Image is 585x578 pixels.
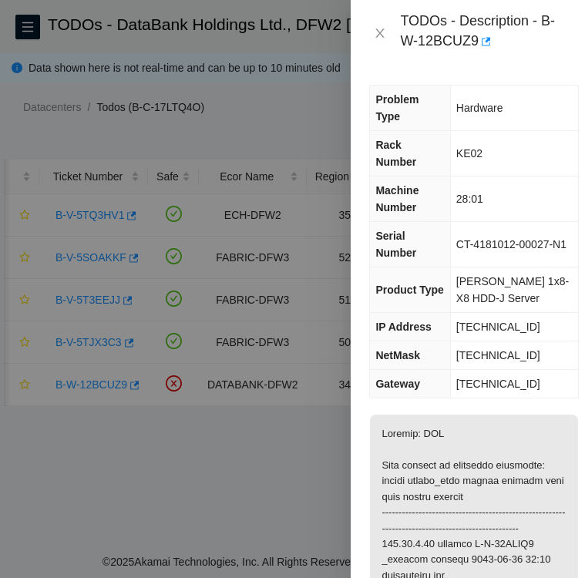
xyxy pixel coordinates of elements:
span: Problem Type [375,93,419,123]
span: CT-4181012-00027-N1 [456,238,567,250]
span: Hardware [456,102,503,114]
span: Serial Number [375,230,416,259]
span: KE02 [456,147,482,160]
span: NetMask [375,349,420,361]
span: IP Address [375,321,431,333]
span: Product Type [375,284,443,296]
div: TODOs - Description - B-W-12BCUZ9 [400,12,567,54]
span: 28:01 [456,193,483,205]
span: [TECHNICAL_ID] [456,321,540,333]
span: close [374,27,386,39]
span: Rack Number [375,139,416,168]
span: [PERSON_NAME] 1x8-X8 HDD-J Server [456,275,569,304]
span: [TECHNICAL_ID] [456,378,540,390]
span: Machine Number [375,184,419,213]
span: Gateway [375,378,420,390]
span: [TECHNICAL_ID] [456,349,540,361]
button: Close [369,26,391,41]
